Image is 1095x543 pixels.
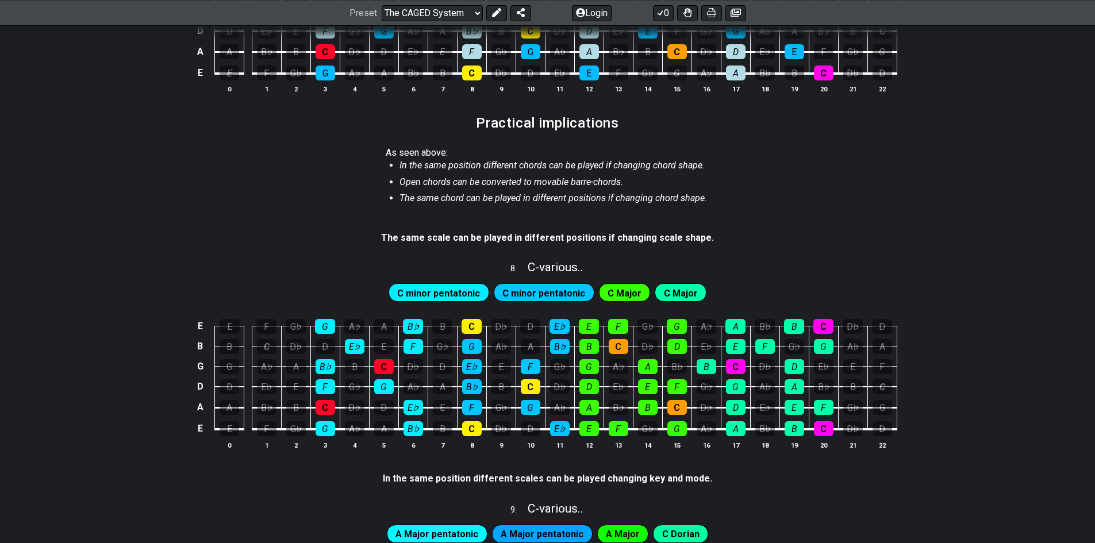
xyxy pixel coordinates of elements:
th: 2 [281,83,310,95]
div: E [726,339,746,354]
div: E♭ [404,400,423,415]
div: C [667,400,687,415]
div: A [286,359,306,374]
div: E♭ [697,339,716,354]
div: B [579,339,599,354]
div: F [257,66,276,80]
span: C - various.. [528,502,583,515]
div: E♭ [814,359,833,374]
th: 17 [721,439,750,451]
th: 20 [809,83,838,95]
div: B♭ [550,339,570,354]
div: C [873,379,892,394]
span: First enable full edit mode to edit [395,526,478,542]
th: 9 [486,439,516,451]
button: Share Preset [510,5,531,21]
div: B♭ [404,421,423,436]
div: C [667,44,687,59]
th: 17 [721,83,750,95]
div: B [491,379,511,394]
div: A [220,400,239,415]
div: D [726,400,746,415]
button: Login [572,5,612,21]
div: C [609,339,628,354]
div: G♭ [491,44,511,59]
div: D♭ [843,319,863,334]
div: F [462,44,482,59]
div: B♭ [462,24,482,38]
span: First enable full edit mode to edit [664,285,698,302]
div: B [286,44,306,59]
div: B♭ [667,359,687,374]
div: A [785,379,804,394]
div: A♭ [609,359,628,374]
div: F [316,24,335,38]
div: B [843,24,863,38]
div: D [873,421,892,436]
span: 8 . [510,263,528,275]
div: E [220,319,240,334]
div: B♭ [609,44,628,59]
div: B♭ [257,44,276,59]
div: D [316,339,335,354]
th: 14 [633,83,662,95]
button: Toggle Dexterity for all fretkits [677,5,698,21]
div: G♭ [345,379,364,394]
th: 9 [486,83,516,95]
div: D♭ [286,339,306,354]
div: E [220,66,239,80]
div: A♭ [755,379,775,394]
div: A♭ [550,44,570,59]
div: G♭ [843,400,863,415]
em: The same chord can be played in different positions if changing chord shape. [399,192,707,203]
div: D♭ [491,66,511,80]
div: B [785,66,804,80]
span: First enable full edit mode to edit [662,526,700,542]
div: D♭ [550,379,570,394]
div: E♭ [462,359,482,374]
div: G [316,421,335,436]
div: A [726,421,746,436]
div: D [220,379,239,394]
div: E [433,44,452,59]
div: G [462,339,482,354]
div: D [220,24,239,38]
div: C [316,400,335,415]
div: A♭ [755,24,775,38]
th: 1 [252,83,281,95]
div: G [579,359,599,374]
div: G♭ [638,66,658,80]
div: B [784,319,804,334]
div: C [462,66,482,80]
span: First enable full edit mode to edit [608,285,641,302]
th: 16 [691,83,721,95]
div: A [726,66,746,80]
div: A♭ [345,66,364,80]
div: A [725,319,746,334]
th: 8 [457,83,486,95]
th: 19 [779,83,809,95]
div: E♭ [609,24,628,38]
div: D♭ [550,24,570,38]
div: F [257,421,276,436]
div: D [374,400,394,415]
div: B♭ [609,400,628,415]
th: 18 [750,439,779,451]
div: A [785,24,804,38]
th: 11 [545,83,574,95]
div: B [432,319,452,334]
td: A [193,397,207,418]
div: C [813,319,833,334]
div: B [697,359,716,374]
button: 0 [653,5,674,21]
div: G♭ [433,339,452,354]
th: 10 [516,83,545,95]
div: G [521,400,540,415]
div: E [491,359,511,374]
td: E [193,418,207,440]
div: C [257,339,276,354]
div: D [521,421,540,436]
div: D♭ [345,44,364,59]
div: E♭ [404,44,423,59]
div: B♭ [755,421,775,436]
